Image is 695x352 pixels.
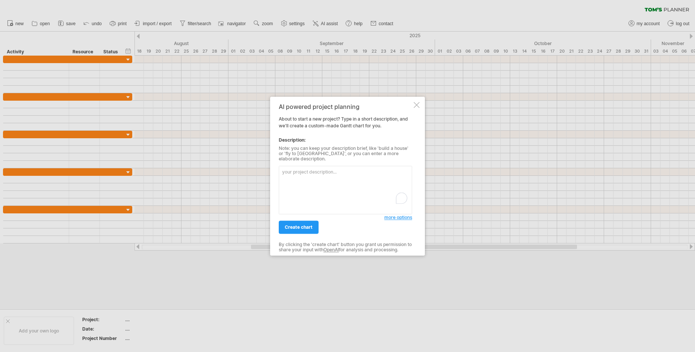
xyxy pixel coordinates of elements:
a: OpenAI [323,247,339,253]
div: Description: [279,137,412,144]
div: About to start a new project? Type in a short description, and we'll create a custom-made Gantt c... [279,103,412,249]
span: create chart [285,224,313,230]
span: more options [384,215,412,220]
div: By clicking the 'create chart' button you grant us permission to share your input with for analys... [279,242,412,253]
a: create chart [279,221,319,234]
div: AI powered project planning [279,103,412,110]
div: Note: you can keep your description brief, like 'build a house' or 'fly to [GEOGRAPHIC_DATA]', or... [279,146,412,162]
a: more options [384,214,412,221]
textarea: To enrich screen reader interactions, please activate Accessibility in Grammarly extension settings [279,166,412,214]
